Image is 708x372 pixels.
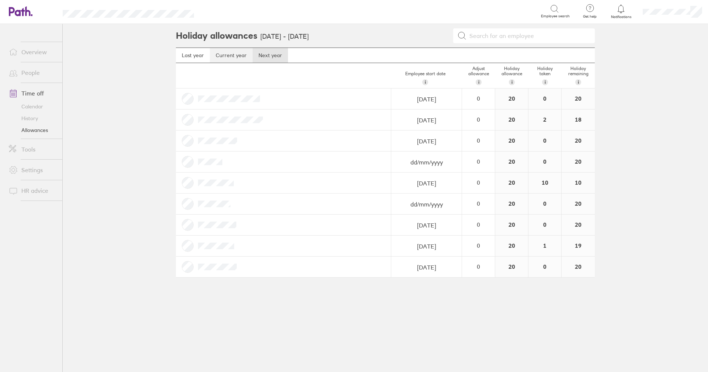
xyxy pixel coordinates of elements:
[466,29,590,43] input: Search for an employee
[578,14,602,19] span: Get help
[3,183,62,198] a: HR advice
[541,14,570,18] span: Employee search
[562,257,595,277] div: 20
[392,194,461,215] input: dd/mm/yyyy
[495,194,528,214] div: 20
[495,236,528,256] div: 20
[176,48,210,63] a: Last year
[462,221,494,228] div: 0
[528,152,561,172] div: 0
[392,110,461,131] input: dd/mm/yyyy
[3,124,62,136] a: Allowances
[3,112,62,124] a: History
[392,152,461,173] input: dd/mm/yyyy
[528,88,561,109] div: 0
[462,200,494,207] div: 0
[562,63,595,88] div: Holiday remaining
[495,152,528,172] div: 20
[562,215,595,235] div: 20
[511,79,513,85] span: i
[176,24,257,48] h2: Holiday allowances
[528,109,561,130] div: 2
[562,88,595,109] div: 20
[3,45,62,59] a: Overview
[495,257,528,277] div: 20
[3,163,62,177] a: Settings
[392,236,461,257] input: dd/mm/yyyy
[253,48,288,63] a: Next year
[495,88,528,109] div: 20
[392,131,461,152] input: dd/mm/yyyy
[462,263,494,270] div: 0
[3,65,62,80] a: People
[562,152,595,172] div: 20
[528,215,561,235] div: 0
[210,48,253,63] a: Current year
[562,109,595,130] div: 18
[3,142,62,157] a: Tools
[392,173,461,194] input: dd/mm/yyyy
[528,131,561,151] div: 0
[388,68,462,88] div: Employee start date
[495,173,528,193] div: 20
[3,101,62,112] a: Calendar
[392,257,461,278] input: dd/mm/yyyy
[462,63,495,88] div: Adjust allowance
[562,173,595,193] div: 10
[3,86,62,101] a: Time off
[392,89,461,109] input: dd/mm/yyyy
[528,236,561,256] div: 1
[528,173,561,193] div: 10
[495,131,528,151] div: 20
[495,215,528,235] div: 20
[528,63,562,88] div: Holiday taken
[528,257,561,277] div: 0
[562,236,595,256] div: 19
[425,79,426,85] span: i
[462,116,494,123] div: 0
[609,15,633,19] span: Notifications
[545,79,546,85] span: i
[462,179,494,186] div: 0
[562,131,595,151] div: 20
[462,95,494,102] div: 0
[478,79,479,85] span: i
[214,8,233,14] div: Search
[609,4,633,19] a: Notifications
[562,194,595,214] div: 20
[462,158,494,165] div: 0
[528,194,561,214] div: 0
[392,215,461,236] input: dd/mm/yyyy
[462,137,494,144] div: 0
[260,33,309,41] h3: [DATE] - [DATE]
[495,109,528,130] div: 20
[462,242,494,249] div: 0
[578,79,579,85] span: i
[495,63,528,88] div: Holiday allowance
